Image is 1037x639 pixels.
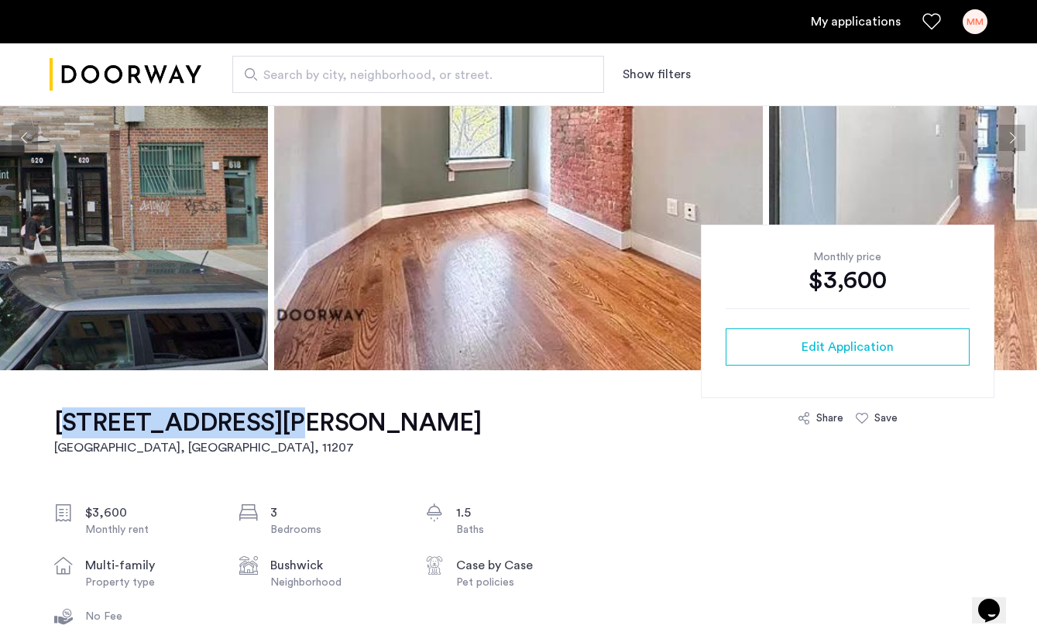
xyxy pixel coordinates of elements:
[54,407,482,438] h1: [STREET_ADDRESS][PERSON_NAME]
[816,411,843,426] div: Share
[456,522,586,538] div: Baths
[456,575,586,590] div: Pet policies
[85,556,215,575] div: multi-family
[270,556,400,575] div: Bushwick
[50,46,201,104] img: logo
[726,249,970,265] div: Monthly price
[811,12,901,31] a: My application
[623,65,691,84] button: Show or hide filters
[726,328,970,366] button: button
[999,125,1025,151] button: Next apartment
[270,503,400,522] div: 3
[963,9,987,34] div: MM
[726,265,970,296] div: $3,600
[972,577,1022,624] iframe: chat widget
[232,56,604,93] input: Apartment Search
[270,522,400,538] div: Bedrooms
[12,125,38,151] button: Previous apartment
[85,609,215,624] div: No Fee
[85,503,215,522] div: $3,600
[270,575,400,590] div: Neighborhood
[456,503,586,522] div: 1.5
[263,66,561,84] span: Search by city, neighborhood, or street.
[85,575,215,590] div: Property type
[456,556,586,575] div: Case by Case
[802,338,894,356] span: Edit Application
[54,438,482,457] h2: [GEOGRAPHIC_DATA], [GEOGRAPHIC_DATA] , 11207
[85,522,215,538] div: Monthly rent
[922,12,941,31] a: Favorites
[50,46,201,104] a: Cazamio logo
[54,407,482,457] a: [STREET_ADDRESS][PERSON_NAME][GEOGRAPHIC_DATA], [GEOGRAPHIC_DATA], 11207
[874,411,898,426] div: Save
